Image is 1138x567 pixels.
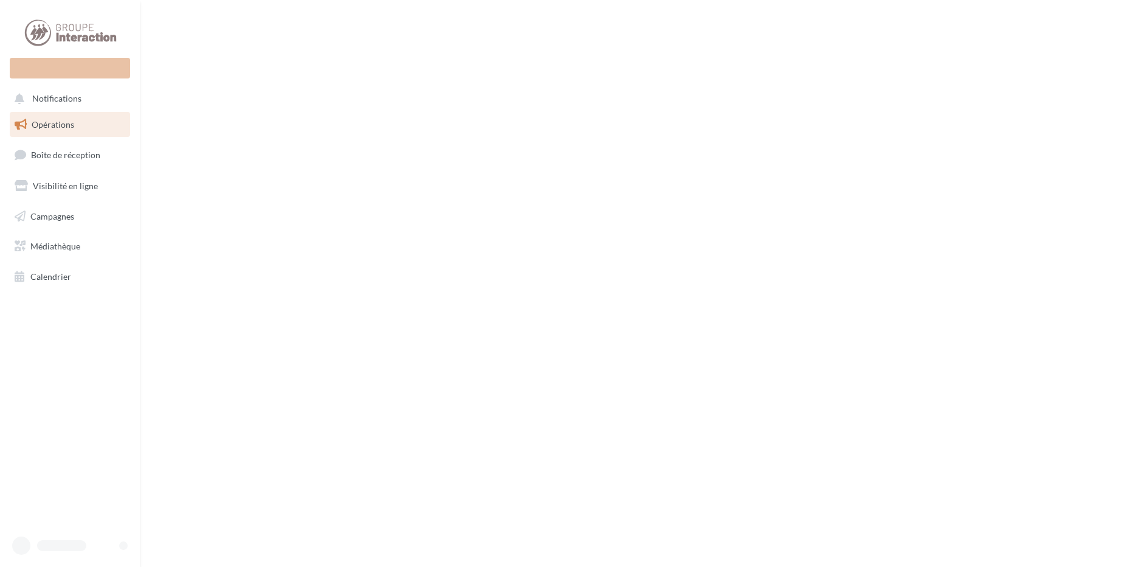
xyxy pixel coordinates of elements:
[32,94,81,104] span: Notifications
[10,58,130,78] div: Nouvelle campagne
[7,234,133,259] a: Médiathèque
[7,173,133,199] a: Visibilité en ligne
[7,142,133,168] a: Boîte de réception
[7,264,133,290] a: Calendrier
[31,150,100,160] span: Boîte de réception
[7,204,133,229] a: Campagnes
[30,271,71,282] span: Calendrier
[32,119,74,130] span: Opérations
[30,210,74,221] span: Campagnes
[33,181,98,191] span: Visibilité en ligne
[7,112,133,137] a: Opérations
[30,241,80,251] span: Médiathèque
